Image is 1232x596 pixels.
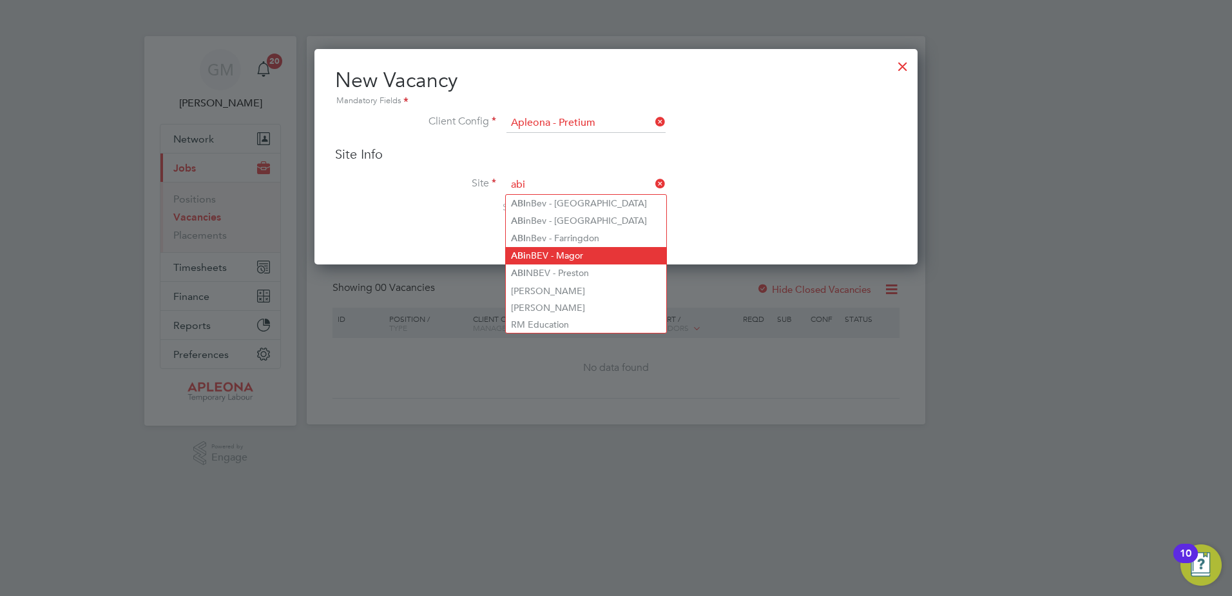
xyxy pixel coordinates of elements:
b: ABi [511,215,526,226]
div: 10 [1180,553,1191,570]
h3: Site Info [335,146,897,163]
li: RM Education [506,316,666,333]
input: Search for... [506,175,666,195]
li: nBev - [GEOGRAPHIC_DATA] [506,195,666,212]
b: ABI [511,268,526,279]
li: nBev - [GEOGRAPHIC_DATA] [506,212,666,230]
li: [PERSON_NAME] [506,283,666,299]
li: [PERSON_NAME] [506,299,666,316]
h2: New Vacancy [335,67,897,108]
li: nBev - Farringdon [506,230,666,247]
li: nBEV - Magor [506,247,666,264]
b: ABI [511,198,526,209]
b: ABi [511,250,526,261]
label: Client Config [335,115,496,128]
li: NBEV - Preston [506,264,666,282]
div: Mandatory Fields [335,94,897,108]
button: Open Resource Center, 10 new notifications [1180,544,1222,586]
input: Search for... [506,114,666,133]
label: Site [335,177,496,190]
b: ABI [511,233,526,244]
span: Search by site name, address or group [503,201,661,213]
